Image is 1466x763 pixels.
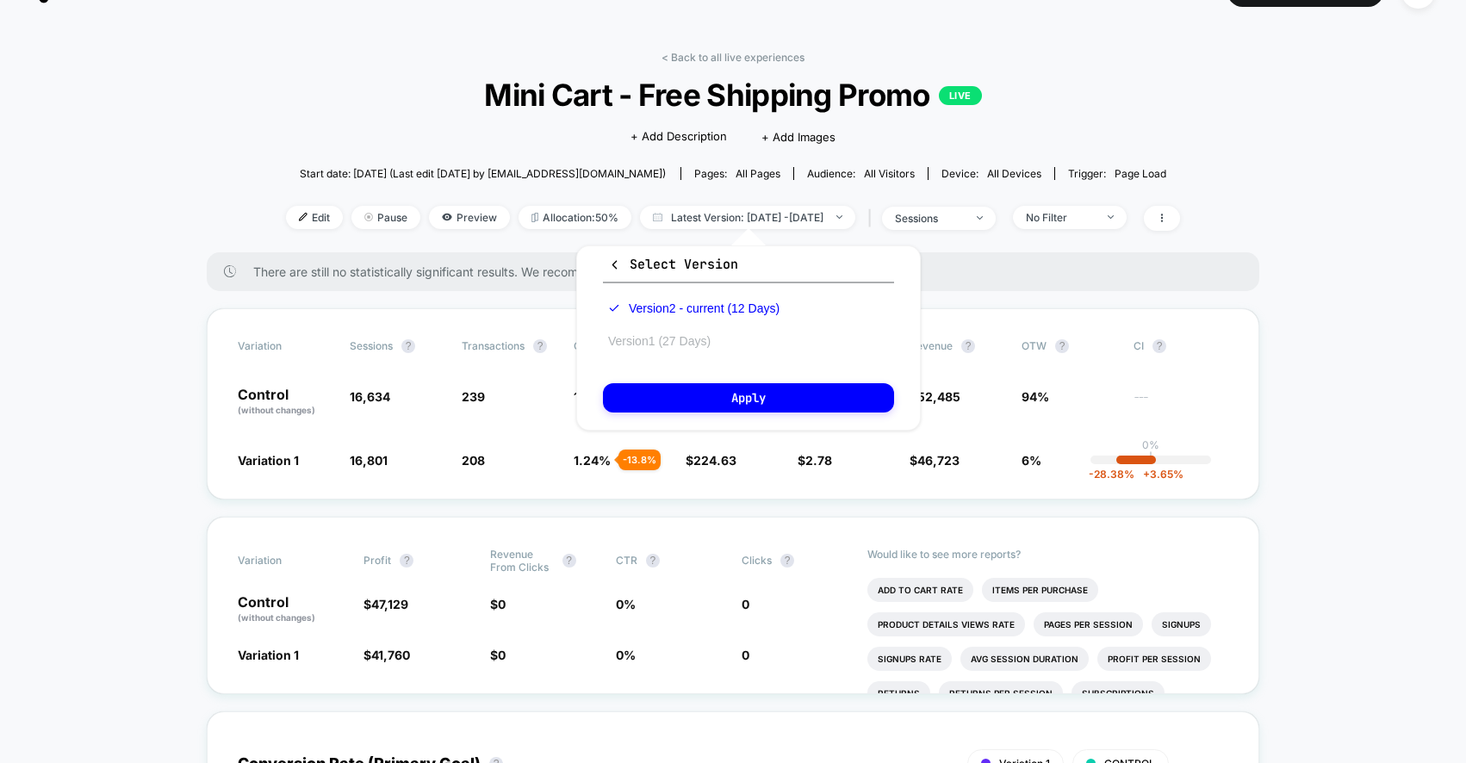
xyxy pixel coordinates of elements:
[736,167,780,180] span: all pages
[238,595,346,624] p: Control
[400,554,413,568] button: ?
[1142,438,1159,451] p: 0%
[1097,647,1211,671] li: Profit Per Session
[238,339,332,353] span: Variation
[363,554,391,567] span: Profit
[238,405,315,415] span: (without changes)
[490,548,554,574] span: Revenue From Clicks
[462,389,485,404] span: 239
[1152,339,1166,353] button: ?
[653,213,662,221] img: calendar
[608,256,738,273] span: Select Version
[299,213,307,221] img: edit
[533,339,547,353] button: ?
[364,213,373,221] img: end
[742,648,749,662] span: 0
[867,647,952,671] li: Signups Rate
[498,597,506,611] span: 0
[603,255,894,283] button: Select Version
[780,554,794,568] button: ?
[350,339,393,352] span: Sessions
[616,554,637,567] span: CTR
[895,212,964,225] div: sessions
[603,333,716,349] button: Version1 (27 Days)
[1134,468,1183,481] span: 3.65 %
[1134,339,1228,353] span: CI
[867,578,973,602] li: Add To Cart Rate
[910,453,960,468] span: $
[761,130,835,144] span: + Add Images
[807,167,915,180] div: Audience:
[867,681,930,705] li: Returns
[1034,612,1143,636] li: Pages Per Session
[805,453,832,468] span: 2.78
[646,554,660,568] button: ?
[363,648,410,662] span: $
[662,51,804,64] a: < Back to all live experiences
[867,548,1228,561] p: Would like to see more reports?
[928,167,1054,180] span: Device:
[238,548,332,574] span: Variation
[1022,339,1116,353] span: OTW
[1134,392,1228,417] span: ---
[490,648,506,662] span: $
[1068,167,1166,180] div: Trigger:
[371,648,410,662] span: 41,760
[300,167,666,180] span: Start date: [DATE] (Last edit [DATE] by [EMAIL_ADDRESS][DOMAIN_NAME])
[742,597,749,611] span: 0
[987,167,1041,180] span: all devices
[693,453,736,468] span: 224.63
[631,128,727,146] span: + Add Description
[939,86,982,105] p: LIVE
[1143,468,1150,481] span: +
[1026,211,1095,224] div: No Filter
[603,301,785,316] button: Version2 - current (12 Days)
[1152,612,1211,636] li: Signups
[1089,468,1134,481] span: -28.38 %
[917,389,960,404] span: 52,485
[616,648,636,662] span: 0 %
[462,339,525,352] span: Transactions
[982,578,1098,602] li: Items Per Purchase
[531,213,538,222] img: rebalance
[1115,167,1166,180] span: Page Load
[371,597,408,611] span: 47,129
[562,554,576,568] button: ?
[238,453,299,468] span: Variation 1
[977,216,983,220] img: end
[351,206,420,229] span: Pause
[286,206,343,229] span: Edit
[960,647,1089,671] li: Avg Session Duration
[574,453,611,468] span: 1.24 %
[864,167,915,180] span: All Visitors
[1022,389,1049,404] span: 94%
[917,453,960,468] span: 46,723
[836,215,842,219] img: end
[742,554,772,567] span: Clicks
[939,681,1063,705] li: Returns Per Session
[864,206,882,231] span: |
[401,339,415,353] button: ?
[1022,453,1041,468] span: 6%
[1108,215,1114,219] img: end
[640,206,855,229] span: Latest Version: [DATE] - [DATE]
[350,453,388,468] span: 16,801
[238,612,315,623] span: (without changes)
[331,77,1135,113] span: Mini Cart - Free Shipping Promo
[429,206,510,229] span: Preview
[253,264,1225,279] span: There are still no statistically significant results. We recommend waiting a few more days
[1055,339,1069,353] button: ?
[867,612,1025,636] li: Product Details Views Rate
[603,383,894,413] button: Apply
[363,597,408,611] span: $
[686,453,736,468] span: $
[616,597,636,611] span: 0 %
[618,450,661,470] div: - 13.8 %
[490,597,506,611] span: $
[1072,681,1165,705] li: Subscriptions
[238,648,299,662] span: Variation 1
[694,167,780,180] div: Pages:
[1149,451,1152,464] p: |
[350,389,390,404] span: 16,634
[238,388,332,417] p: Control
